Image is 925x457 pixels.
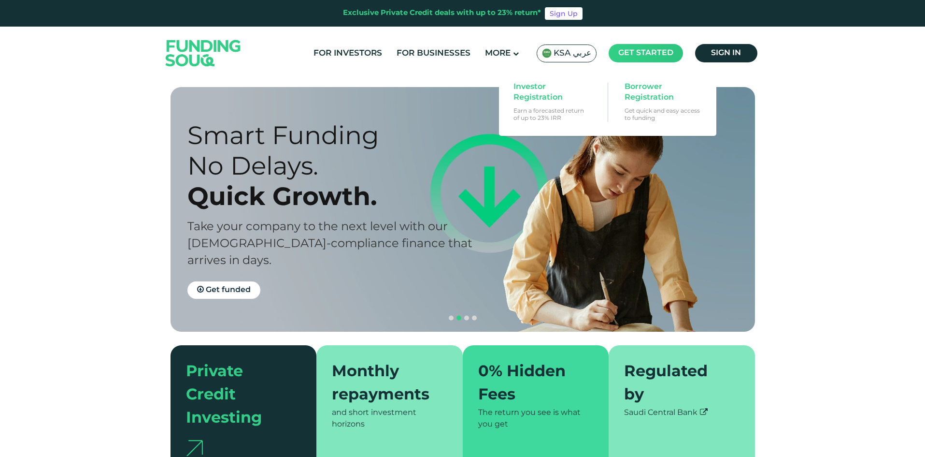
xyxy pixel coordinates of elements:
div: [DEMOGRAPHIC_DATA]-compliance finance that arrives in days. [187,236,480,269]
button: navigation [470,314,478,322]
a: Borrower Registration Get quick and easy access to funding [620,77,707,126]
button: navigation [447,314,455,322]
a: Investor Registration Earn a forecasted return of up to 23% IRR [509,77,596,126]
div: The return you see is what you get [478,407,594,430]
span: Sign in [711,49,741,57]
div: Private Credit Investing [186,361,290,430]
button: navigation [463,314,470,322]
img: SA Flag [542,48,552,58]
div: Smart Funding [187,120,480,150]
span: KSA عربي [554,48,591,59]
span: Borrower Registration [625,82,699,103]
span: Investor Registration [513,82,588,103]
div: Regulated by [624,361,728,407]
p: Get quick and easy access to funding [625,107,702,121]
img: Logo [156,29,251,77]
a: Sign Up [545,7,583,20]
div: Take your company to the next level with our [187,219,480,236]
div: Saudi Central Bank [624,407,740,419]
div: and short investment horizons [332,407,447,430]
a: For Investors [311,45,384,61]
button: navigation [455,314,463,322]
div: Quick Growth. [187,181,480,211]
span: More [485,49,511,58]
a: Get funded [187,281,260,299]
span: Get started [618,49,673,57]
img: arrow [186,440,203,456]
span: Get funded [206,286,251,294]
a: For Businesses [394,45,473,61]
a: Sign in [695,44,757,62]
div: Exclusive Private Credit deals with up to 23% return* [343,8,541,19]
p: Earn a forecasted return of up to 23% IRR [513,107,591,121]
div: No Delays. [187,150,480,181]
div: Monthly repayments [332,361,436,407]
div: 0% Hidden Fees [478,361,582,407]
